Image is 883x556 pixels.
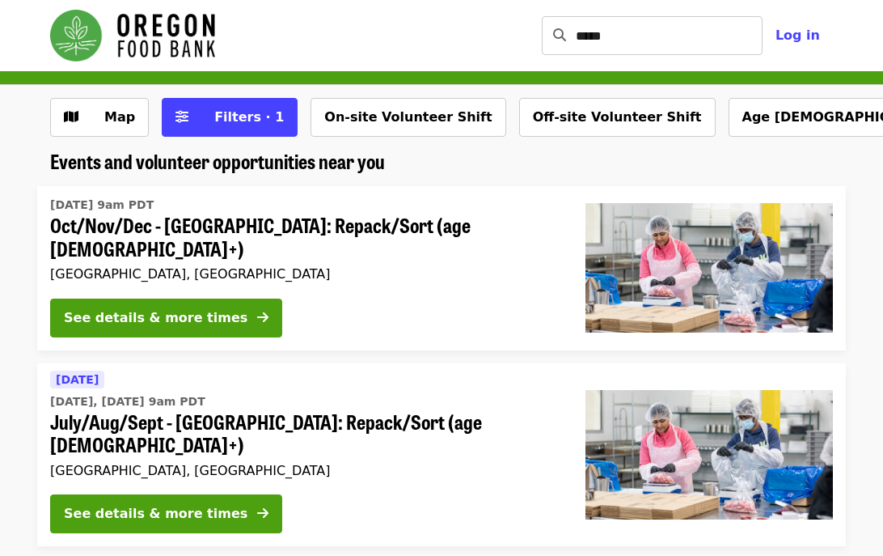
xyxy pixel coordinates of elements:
[585,390,833,520] img: July/Aug/Sept - Beaverton: Repack/Sort (age 10+) organized by Oregon Food Bank
[775,28,820,43] span: Log in
[519,98,716,137] button: Off-site Volunteer Shift
[50,214,560,261] span: Oct/Nov/Dec - [GEOGRAPHIC_DATA]: Repack/Sort (age [DEMOGRAPHIC_DATA]+)
[50,146,385,175] span: Events and volunteer opportunities near you
[37,363,846,547] a: See details for "July/Aug/Sept - Beaverton: Repack/Sort (age 10+)"
[64,504,247,524] div: See details & more times
[763,19,833,52] button: Log in
[37,186,846,350] a: See details for "Oct/Nov/Dec - Beaverton: Repack/Sort (age 10+)"
[104,109,135,125] span: Map
[50,10,215,62] img: Oregon Food Bank - Home
[50,299,282,337] button: See details & more times
[553,28,566,43] i: search icon
[50,197,154,214] time: [DATE] 9am PDT
[50,494,282,533] button: See details & more times
[576,16,763,55] input: Search
[64,109,78,125] i: map icon
[214,109,284,125] span: Filters · 1
[585,203,833,333] img: Oct/Nov/Dec - Beaverton: Repack/Sort (age 10+) organized by Oregon Food Bank
[257,506,268,521] i: arrow-right icon
[175,109,188,125] i: sliders-h icon
[50,98,149,137] button: Show map view
[50,266,560,282] div: [GEOGRAPHIC_DATA], [GEOGRAPHIC_DATA]
[257,310,268,325] i: arrow-right icon
[50,410,560,457] span: July/Aug/Sept - [GEOGRAPHIC_DATA]: Repack/Sort (age [DEMOGRAPHIC_DATA]+)
[311,98,505,137] button: On-site Volunteer Shift
[162,98,298,137] button: Filters (1 selected)
[50,463,560,478] div: [GEOGRAPHIC_DATA], [GEOGRAPHIC_DATA]
[56,373,99,386] span: [DATE]
[64,308,247,328] div: See details & more times
[50,393,205,410] time: [DATE], [DATE] 9am PDT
